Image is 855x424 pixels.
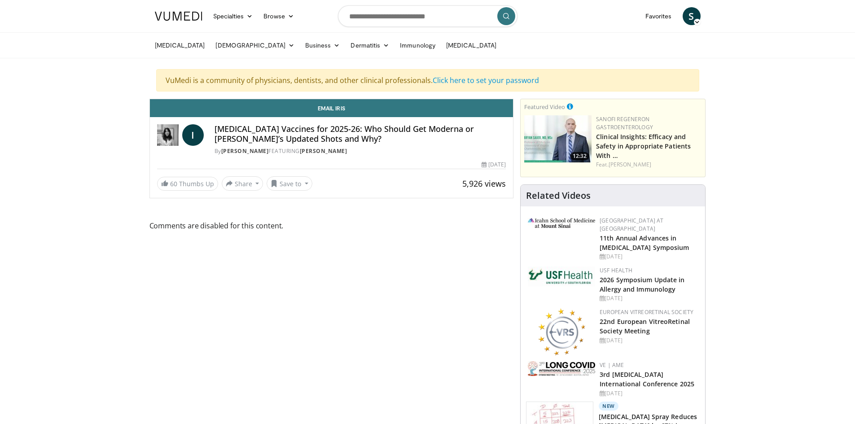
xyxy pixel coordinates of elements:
a: Click here to set your password [433,75,539,85]
img: ee0f788f-b72d-444d-91fc-556bb330ec4c.png.150x105_q85_autocrop_double_scale_upscale_version-0.2.png [538,308,585,355]
a: [MEDICAL_DATA] [149,36,210,54]
a: 3rd [MEDICAL_DATA] International Conference 2025 [600,370,694,388]
a: 22nd European VitreoRetinal Society Meeting [600,317,690,335]
a: Business [300,36,346,54]
div: [DATE] [482,161,506,169]
a: S [683,7,701,25]
a: [MEDICAL_DATA] [441,36,502,54]
a: Email Iris [150,99,513,117]
p: New [599,402,618,411]
a: 11th Annual Advances in [MEDICAL_DATA] Symposium [600,234,689,252]
span: 12:32 [570,152,589,160]
img: bf9ce42c-6823-4735-9d6f-bc9dbebbcf2c.png.150x105_q85_crop-smart_upscale.jpg [524,115,592,162]
button: Save to [267,176,312,191]
a: [PERSON_NAME] [300,147,347,155]
span: 5,926 views [462,178,506,189]
img: 3aa743c9-7c3f-4fab-9978-1464b9dbe89c.png.150x105_q85_autocrop_double_scale_upscale_version-0.2.jpg [528,218,595,228]
img: a2792a71-925c-4fc2-b8ef-8d1b21aec2f7.png.150x105_q85_autocrop_double_scale_upscale_version-0.2.jpg [528,361,595,376]
div: [DATE] [600,337,698,345]
a: VE | AME [600,361,624,369]
div: [DATE] [600,294,698,302]
a: I [182,124,204,146]
img: 6ba8804a-8538-4002-95e7-a8f8012d4a11.png.150x105_q85_autocrop_double_scale_upscale_version-0.2.jpg [528,267,595,286]
a: Immunology [395,36,441,54]
a: Clinical Insights: Efficacy and Safety in Appropriate Patients With … [596,132,691,160]
a: 2026 Symposium Update in Allergy and Immunology [600,275,684,293]
a: 12:32 [524,115,592,162]
div: [DATE] [600,253,698,261]
a: Dermatitis [345,36,395,54]
h4: [MEDICAL_DATA] Vaccines for 2025-26: Who Should Get Moderna or [PERSON_NAME]’s Updated Shots and ... [215,124,506,144]
div: By FEATURING [215,147,506,155]
div: [DATE] [600,389,698,398]
a: Favorites [640,7,677,25]
img: VuMedi Logo [155,12,202,21]
h4: Related Videos [526,190,591,201]
a: European VitreoRetinal Society [600,308,693,316]
a: Specialties [208,7,259,25]
span: 60 [170,179,177,188]
a: [PERSON_NAME] [221,147,269,155]
a: USF Health [600,267,632,274]
a: Sanofi Regeneron Gastroenterology [596,115,653,131]
a: 60 Thumbs Up [157,177,218,191]
span: Comments are disabled for this content. [149,220,514,232]
small: Featured Video [524,103,565,111]
div: VuMedi is a community of physicians, dentists, and other clinical professionals. [156,69,699,92]
a: Browse [258,7,299,25]
button: Share [222,176,263,191]
a: [DEMOGRAPHIC_DATA] [210,36,299,54]
a: [GEOGRAPHIC_DATA] at [GEOGRAPHIC_DATA] [600,217,663,232]
div: Feat. [596,161,702,169]
a: [PERSON_NAME] [609,161,651,168]
img: Dr. Iris Gorfinkel [157,124,179,146]
input: Search topics, interventions [338,5,517,27]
